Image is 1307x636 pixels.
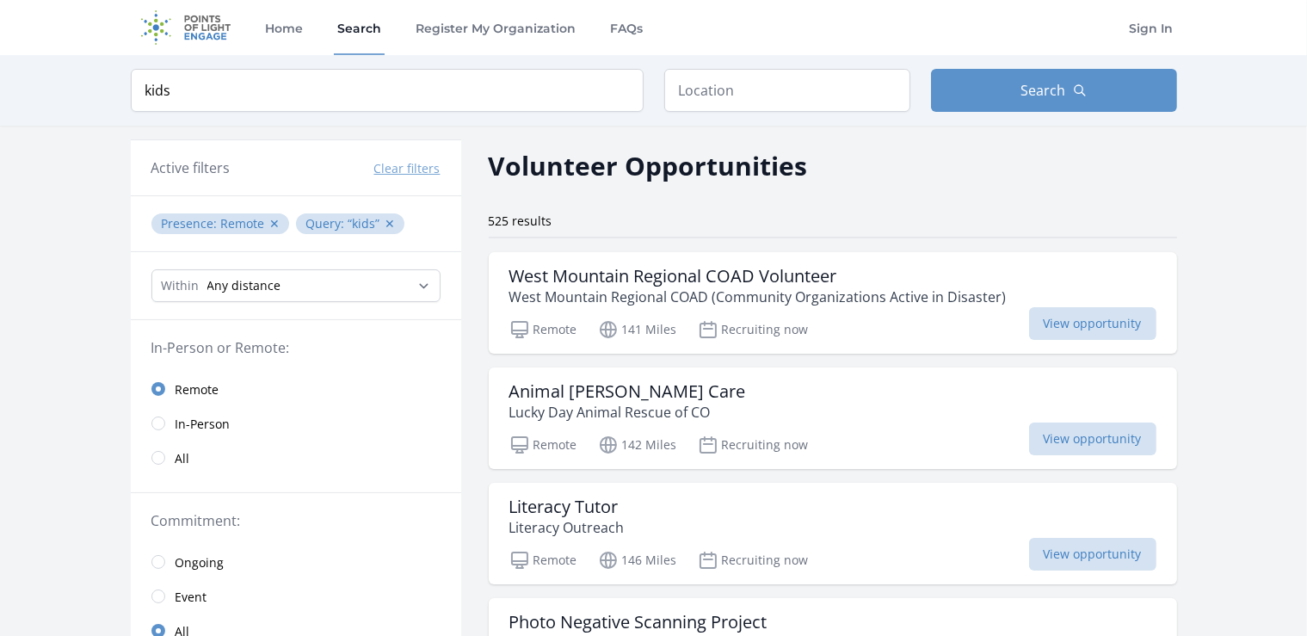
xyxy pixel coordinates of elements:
q: kids [348,215,380,232]
legend: In-Person or Remote: [151,337,441,358]
input: Keyword [131,69,644,112]
a: Ongoing [131,545,461,579]
a: West Mountain Regional COAD Volunteer West Mountain Regional COAD (Community Organizations Active... [489,252,1177,354]
span: All [176,450,190,467]
p: 146 Miles [598,550,677,571]
p: Literacy Outreach [509,517,625,538]
span: View opportunity [1029,307,1156,340]
span: Presence : [162,215,221,232]
p: West Mountain Regional COAD (Community Organizations Active in Disaster) [509,287,1007,307]
span: Search [1021,80,1066,101]
a: All [131,441,461,475]
p: 142 Miles [598,435,677,455]
button: Clear filters [374,160,441,177]
legend: Commitment: [151,510,441,531]
p: 141 Miles [598,319,677,340]
a: Remote [131,372,461,406]
p: Recruiting now [698,435,809,455]
h3: Photo Negative Scanning Project [509,612,768,633]
h3: Literacy Tutor [509,497,625,517]
p: Remote [509,550,577,571]
span: Event [176,589,207,606]
span: Ongoing [176,554,225,571]
select: Search Radius [151,269,441,302]
p: Recruiting now [698,319,809,340]
button: ✕ [270,215,281,232]
span: Remote [221,215,265,232]
p: Recruiting now [698,550,809,571]
h2: Volunteer Opportunities [489,146,808,185]
button: ✕ [385,215,396,232]
span: 525 results [489,213,552,229]
a: Literacy Tutor Literacy Outreach Remote 146 Miles Recruiting now View opportunity [489,483,1177,584]
button: Search [931,69,1177,112]
a: Animal [PERSON_NAME] Care Lucky Day Animal Rescue of CO Remote 142 Miles Recruiting now View oppo... [489,367,1177,469]
h3: Active filters [151,157,231,178]
span: Query : [306,215,348,232]
p: Remote [509,435,577,455]
p: Remote [509,319,577,340]
h3: West Mountain Regional COAD Volunteer [509,266,1007,287]
span: View opportunity [1029,538,1156,571]
span: Remote [176,381,219,398]
a: In-Person [131,406,461,441]
input: Location [664,69,910,112]
p: Lucky Day Animal Rescue of CO [509,402,746,423]
span: In-Person [176,416,231,433]
a: Event [131,579,461,614]
span: View opportunity [1029,423,1156,455]
h3: Animal [PERSON_NAME] Care [509,381,746,402]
